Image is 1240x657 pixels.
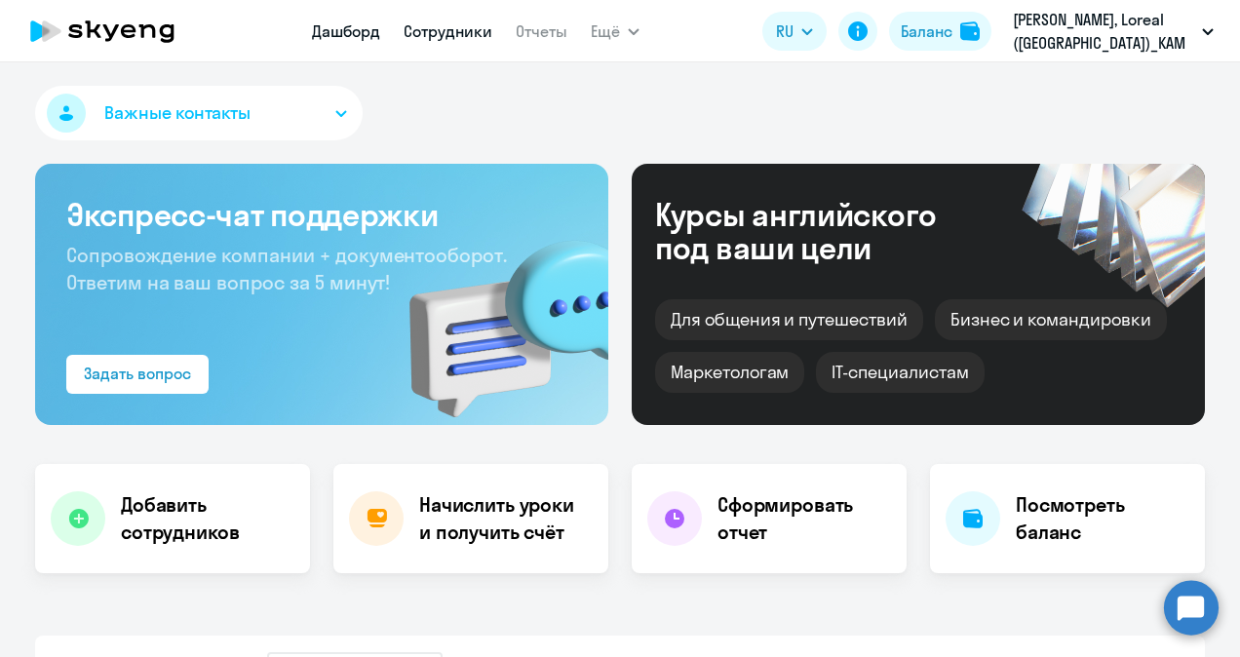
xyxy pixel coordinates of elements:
[717,491,891,546] h4: Сформировать отчет
[591,12,639,51] button: Ещё
[121,491,294,546] h4: Добавить сотрудников
[35,86,363,140] button: Важные контакты
[1003,8,1223,55] button: [PERSON_NAME], Loreal ([GEOGRAPHIC_DATA])_KAM
[889,12,991,51] button: Балансbalance
[419,491,589,546] h4: Начислить уроки и получить счёт
[816,352,984,393] div: IT-специалистам
[655,352,804,393] div: Маркетологам
[84,362,191,385] div: Задать вопрос
[66,243,507,294] span: Сопровождение компании + документооборот. Ответим на ваш вопрос за 5 минут!
[1013,8,1194,55] p: [PERSON_NAME], Loreal ([GEOGRAPHIC_DATA])_KAM
[381,206,608,425] img: bg-img
[1016,491,1189,546] h4: Посмотреть баланс
[66,355,209,394] button: Задать вопрос
[312,21,380,41] a: Дашборд
[404,21,492,41] a: Сотрудники
[66,195,577,234] h3: Экспресс-чат поддержки
[762,12,827,51] button: RU
[516,21,567,41] a: Отчеты
[104,100,251,126] span: Важные контакты
[776,19,794,43] span: RU
[901,19,952,43] div: Баланс
[591,19,620,43] span: Ещё
[960,21,980,41] img: balance
[655,299,923,340] div: Для общения и путешествий
[655,198,988,264] div: Курсы английского под ваши цели
[935,299,1167,340] div: Бизнес и командировки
